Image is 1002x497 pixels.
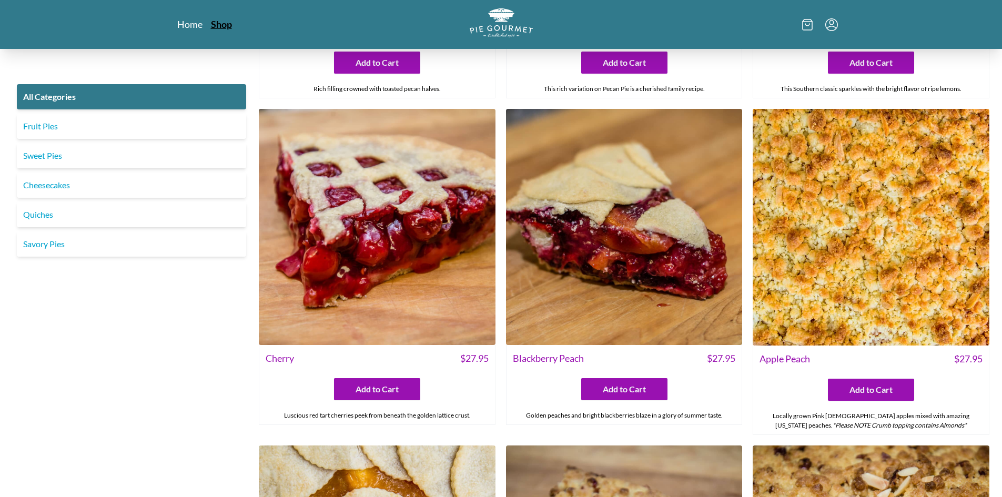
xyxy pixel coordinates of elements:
span: Blackberry Peach [513,351,584,366]
div: This Southern classic sparkles with the bright flavor of ripe lemons. [753,80,989,98]
span: $ 27.95 [707,351,735,366]
span: $ 27.95 [954,352,983,366]
button: Menu [825,18,838,31]
span: Add to Cart [603,383,646,395]
a: All Categories [17,84,246,109]
span: Add to Cart [603,56,646,69]
div: Golden peaches and bright blackberries blaze in a glory of summer taste. [507,407,742,424]
button: Add to Cart [581,378,667,400]
a: Sweet Pies [17,143,246,168]
img: Blackberry Peach [506,109,743,346]
a: Quiches [17,202,246,227]
a: Savory Pies [17,231,246,257]
a: Fruit Pies [17,114,246,139]
span: Add to Cart [849,383,893,396]
button: Add to Cart [828,52,914,74]
div: Rich filling crowned with toasted pecan halves. [259,80,495,98]
img: logo [470,8,533,37]
span: Add to Cart [356,383,399,395]
em: *Please NOTE Crumb topping contains Almonds* [833,421,967,429]
span: Add to Cart [849,56,893,69]
a: Logo [470,8,533,40]
span: Add to Cart [356,56,399,69]
div: Locally grown Pink [DEMOGRAPHIC_DATA] apples mixed with amazing [US_STATE] peaches. [753,407,989,434]
div: Luscious red tart cherries peek from beneath the golden lattice crust. [259,407,495,424]
a: Cheesecakes [17,173,246,198]
span: Apple Peach [760,352,810,366]
a: Shop [211,18,232,31]
span: $ 27.95 [460,351,489,366]
button: Add to Cart [828,379,914,401]
img: Apple Peach [753,109,989,346]
div: This rich variation on Pecan Pie is a cherished family recipe. [507,80,742,98]
button: Add to Cart [334,378,420,400]
button: Add to Cart [581,52,667,74]
span: Cherry [266,351,294,366]
a: Home [177,18,203,31]
img: Cherry [259,109,495,346]
button: Add to Cart [334,52,420,74]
